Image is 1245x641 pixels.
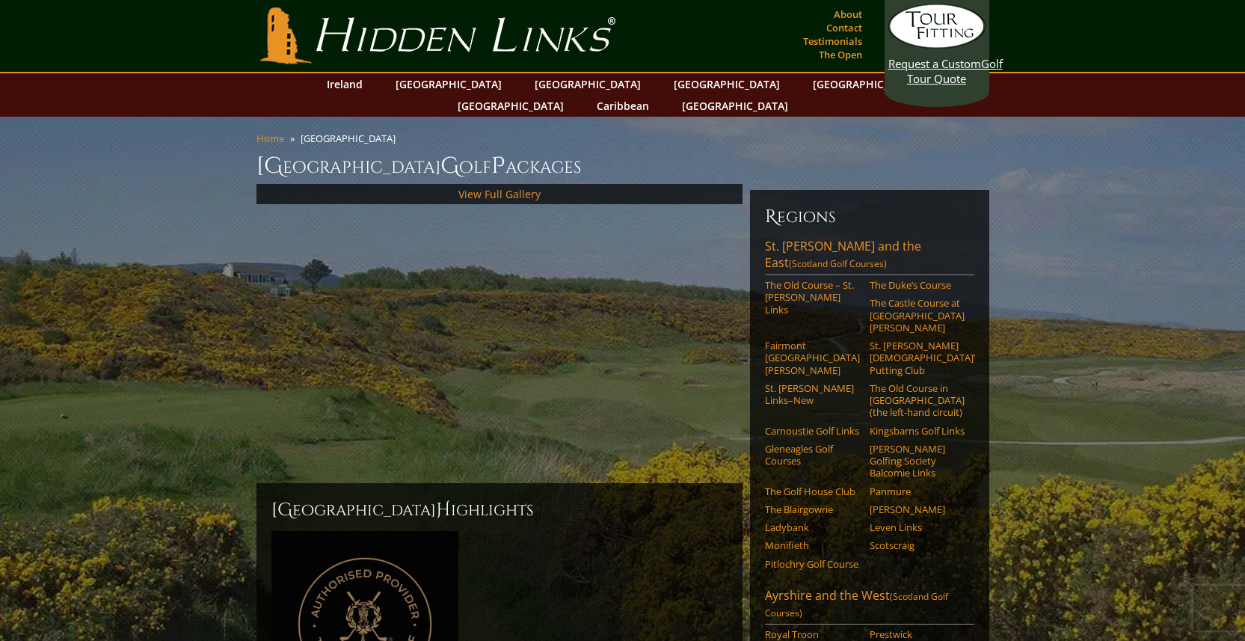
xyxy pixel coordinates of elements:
span: H [436,498,451,522]
a: Leven Links [870,521,965,533]
a: [GEOGRAPHIC_DATA] [527,73,648,95]
h6: Regions [765,205,974,229]
a: [GEOGRAPHIC_DATA] [450,95,571,117]
a: Fairmont [GEOGRAPHIC_DATA][PERSON_NAME] [765,340,860,376]
a: The Blairgowrie [765,503,860,515]
span: G [440,151,459,181]
a: Home [256,132,284,145]
a: Testimonials [799,31,866,52]
a: Ladybank [765,521,860,533]
a: Gleneagles Golf Courses [765,443,860,467]
a: Pitlochry Golf Course [765,558,860,570]
a: Monifieth [765,539,860,551]
a: [GEOGRAPHIC_DATA] [805,73,926,95]
a: Prestwick [870,628,965,640]
a: The Old Course – St. [PERSON_NAME] Links [765,279,860,316]
a: Kingsbarns Golf Links [870,425,965,437]
a: Ireland [319,73,370,95]
li: [GEOGRAPHIC_DATA] [301,132,402,145]
h2: [GEOGRAPHIC_DATA] ighlights [271,498,728,522]
span: (Scotland Golf Courses) [765,590,948,619]
a: Royal Troon [765,628,860,640]
a: The Open [815,44,866,65]
a: The Castle Course at [GEOGRAPHIC_DATA][PERSON_NAME] [870,297,965,334]
a: Request a CustomGolf Tour Quote [888,4,986,86]
a: Ayrshire and the West(Scotland Golf Courses) [765,587,974,625]
h1: [GEOGRAPHIC_DATA] olf ackages [256,151,989,181]
span: P [491,151,505,181]
a: The Golf House Club [765,485,860,497]
a: The Old Course in [GEOGRAPHIC_DATA] (the left-hand circuit) [870,382,965,419]
a: St. [PERSON_NAME] [DEMOGRAPHIC_DATA]’ Putting Club [870,340,965,376]
a: Caribbean [589,95,657,117]
a: View Full Gallery [458,187,541,201]
a: St. [PERSON_NAME] Links–New [765,382,860,407]
a: [GEOGRAPHIC_DATA] [666,73,787,95]
a: The Duke’s Course [870,279,965,291]
a: [GEOGRAPHIC_DATA] [388,73,509,95]
a: Contact [823,17,866,38]
span: Request a Custom [888,56,981,71]
a: Carnoustie Golf Links [765,425,860,437]
a: [PERSON_NAME] Golfing Society Balcomie Links [870,443,965,479]
a: Panmure [870,485,965,497]
a: Scotscraig [870,539,965,551]
a: [PERSON_NAME] [870,503,965,515]
a: About [830,4,866,25]
a: [GEOGRAPHIC_DATA] [674,95,796,117]
a: St. [PERSON_NAME] and the East(Scotland Golf Courses) [765,238,974,275]
span: (Scotland Golf Courses) [789,257,887,270]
